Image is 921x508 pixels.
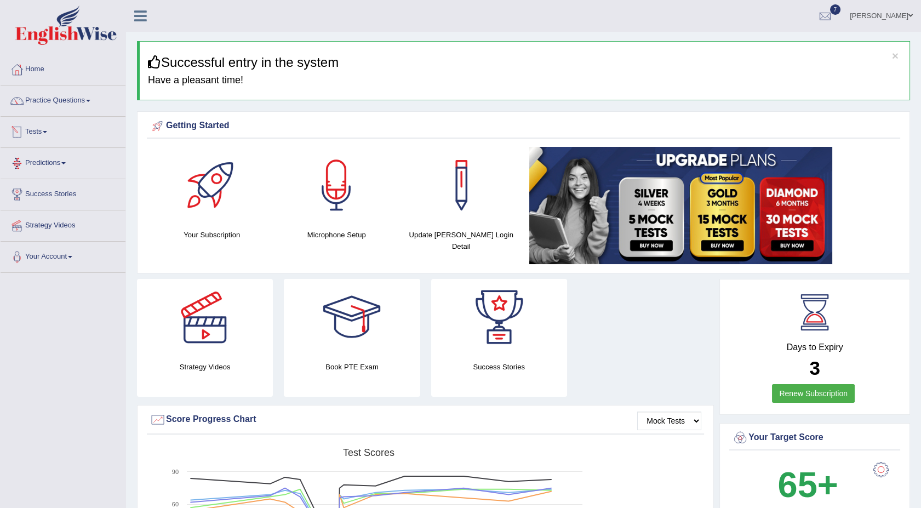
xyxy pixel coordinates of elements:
a: Predictions [1,148,125,175]
text: 60 [172,501,179,507]
h4: Days to Expiry [732,343,897,352]
h4: Update [PERSON_NAME] Login Detail [404,229,518,252]
b: 3 [809,357,820,379]
h4: Your Subscription [155,229,269,241]
text: 90 [172,469,179,475]
div: Your Target Score [732,430,897,446]
button: × [892,50,899,61]
img: small5.jpg [529,147,832,264]
b: 65+ [777,465,838,505]
a: Practice Questions [1,85,125,113]
h4: Microphone Setup [280,229,394,241]
tspan: Test scores [343,447,394,458]
a: Tests [1,117,125,144]
div: Getting Started [150,118,897,134]
div: Score Progress Chart [150,412,701,428]
h4: Have a pleasant time! [148,75,901,86]
a: Success Stories [1,179,125,207]
span: 7 [830,4,841,15]
a: Renew Subscription [772,384,855,403]
a: Your Account [1,242,125,269]
h4: Strategy Videos [137,361,273,373]
h4: Success Stories [431,361,567,373]
a: Strategy Videos [1,210,125,238]
a: Home [1,54,125,82]
h4: Book PTE Exam [284,361,420,373]
h3: Successful entry in the system [148,55,901,70]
